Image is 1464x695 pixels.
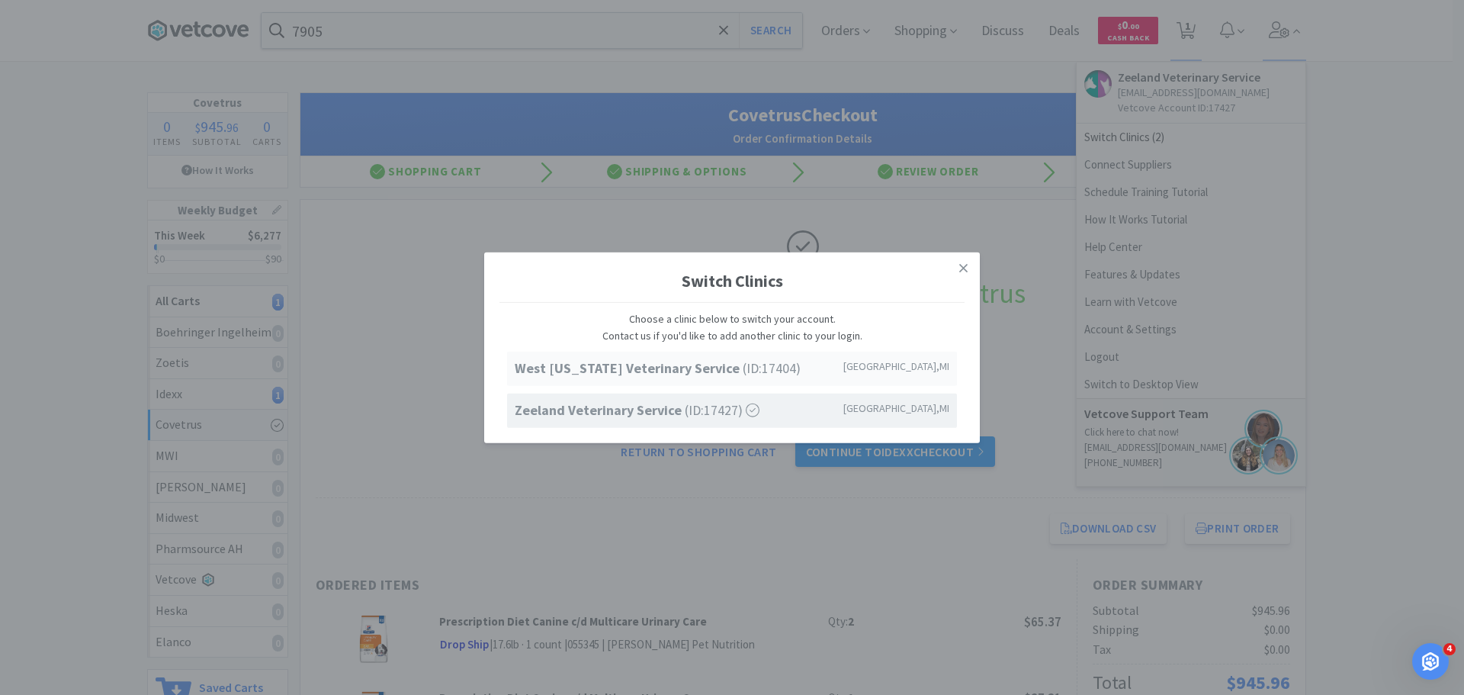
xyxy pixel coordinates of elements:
[843,400,949,417] span: [GEOGRAPHIC_DATA] , MI
[1412,643,1449,680] iframe: Intercom live chat
[843,358,949,375] span: [GEOGRAPHIC_DATA] , MI
[499,259,965,302] h1: Switch Clinics
[1443,643,1456,655] span: 4
[515,358,801,380] span: (ID: 17404 )
[515,359,743,377] strong: West [US_STATE] Veterinary Service
[515,400,759,422] span: (ID: 17427 )
[515,401,685,419] strong: Zeeland Veterinary Service
[507,310,957,344] p: Choose a clinic below to switch your account. Contact us if you'd like to add another clinic to y...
